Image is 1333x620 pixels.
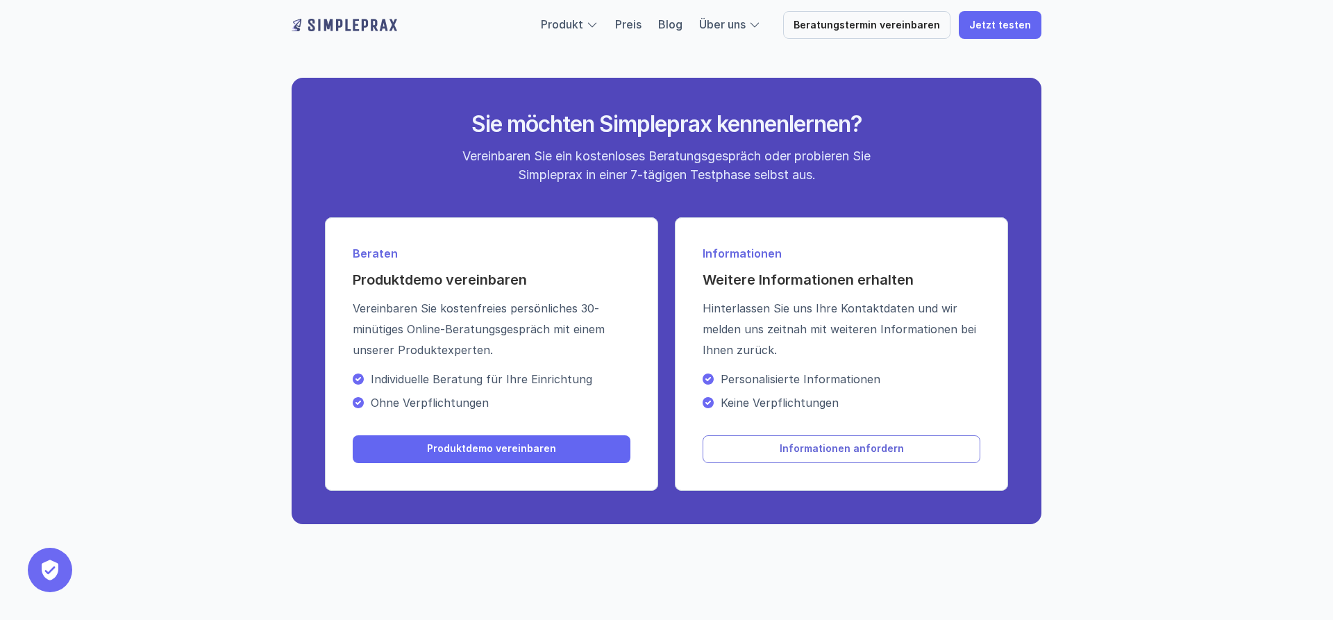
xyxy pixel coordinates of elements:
[703,270,980,290] h4: Weitere Informationen erhalten
[371,369,630,389] p: Individuelle Beratung für Ihre Einrichtung
[721,369,980,389] p: Personalisierte Informationen
[703,298,980,360] p: Hinterlassen Sie uns Ihre Kontaktdaten und wir melden uns zeitnah mit weiteren Informationen bei ...
[450,146,884,184] p: Vereinbaren Sie ein kostenloses Beratungsgespräch oder probieren Sie Simpleprax in einer 7-tägige...
[371,392,658,413] p: Ohne Verpflichtungen
[959,11,1041,39] a: Jetzt testen
[353,270,630,290] h4: Produktdemo vereinbaren
[353,435,630,463] a: Produktdemo vereinbaren
[780,443,904,455] p: Informationen anfordern
[353,298,630,360] p: Vereinbaren Sie kostenfreies persönliches 30-minütiges Online-Beratungsgespräch mit einem unserer...
[658,17,682,31] a: Blog
[969,19,1031,31] p: Jetzt testen
[427,443,556,455] p: Produktdemo vereinbaren
[406,111,927,137] h2: Sie möchten Simpleprax kennenlernen?
[703,245,980,262] p: Informationen
[615,17,642,31] a: Preis
[703,435,980,463] a: Informationen anfordern
[721,392,980,413] p: Keine Verpflichtungen
[699,17,746,31] a: Über uns
[541,17,583,31] a: Produkt
[353,245,630,262] p: Beraten
[794,19,940,31] p: Beratungstermin vereinbaren
[783,11,950,39] a: Beratungstermin vereinbaren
